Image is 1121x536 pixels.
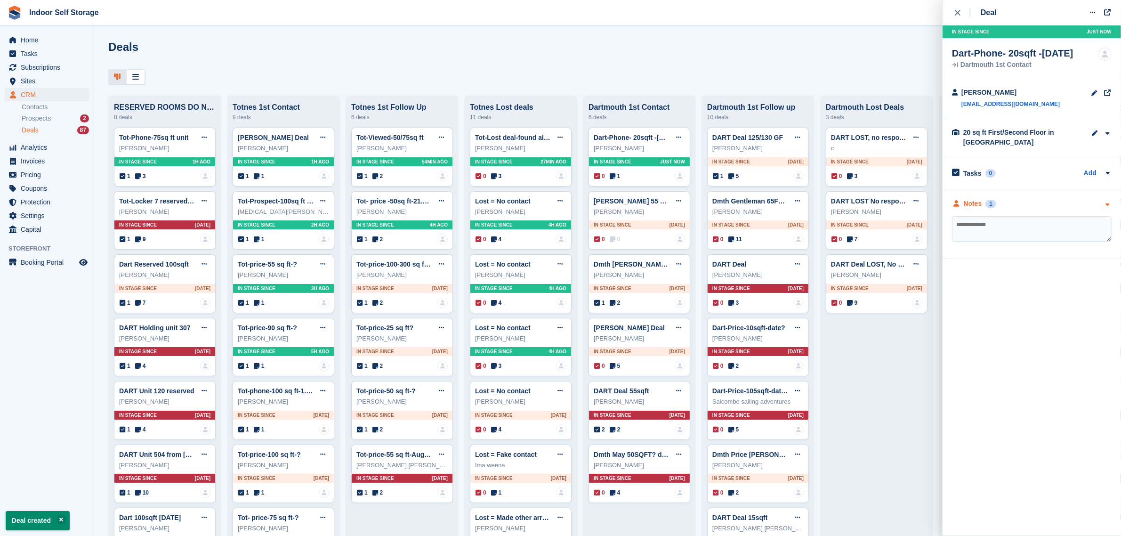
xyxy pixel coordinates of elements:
[356,334,448,343] div: [PERSON_NAME]
[356,285,394,292] span: In stage since
[594,207,685,217] div: [PERSON_NAME]
[119,285,157,292] span: In stage since
[437,424,448,435] img: deal-assignee-blank
[356,270,448,280] div: [PERSON_NAME]
[119,197,221,205] a: Tot-Locker 7 reserved on [DATE]
[119,260,189,268] a: Dart Reserved 100sqft
[788,221,804,228] span: [DATE]
[470,112,572,123] div: 11 deals
[669,285,685,292] span: [DATE]
[21,182,77,195] span: Coupons
[675,298,685,308] a: deal-assignee-blank
[319,298,329,308] img: deal-assignee-blank
[475,285,513,292] span: In stage since
[985,200,996,208] div: 1
[200,424,210,435] a: deal-assignee-blank
[491,299,502,307] span: 4
[712,197,803,205] a: Dmth Gentleman 65FF reveal
[372,235,383,244] span: 2
[5,74,89,88] a: menu
[556,234,566,244] img: deal-assignee-blank
[712,270,804,280] div: [PERSON_NAME]
[21,168,77,181] span: Pricing
[907,285,922,292] span: [DATE]
[238,451,301,458] a: Tot-price-100 sq ft-?
[912,298,922,308] img: deal-assignee-blank
[793,487,804,498] img: deal-assignee-blank
[5,195,89,209] a: menu
[707,112,809,123] div: 10 deals
[476,235,486,244] span: 0
[594,285,631,292] span: In stage since
[357,299,368,307] span: 1
[556,487,566,498] img: deal-assignee-blank
[238,158,275,165] span: In stage since
[728,299,739,307] span: 3
[475,197,531,205] a: Lost = No contact
[675,361,685,371] img: deal-assignee-blank
[78,257,89,268] a: Preview store
[831,158,869,165] span: In stage since
[80,114,89,122] div: 2
[319,487,329,498] img: deal-assignee-blank
[21,223,77,236] span: Capital
[5,168,89,181] a: menu
[594,387,649,395] a: DART Deal 55sqft
[21,154,77,168] span: Invoices
[831,207,922,217] div: [PERSON_NAME]
[675,234,685,244] img: deal-assignee-blank
[1087,28,1112,35] span: Just now
[21,209,77,222] span: Settings
[548,221,566,228] span: 4H AGO
[233,112,334,123] div: 9 deals
[21,88,77,101] span: CRM
[200,234,210,244] img: deal-assignee-blank
[21,74,77,88] span: Sites
[319,234,329,244] a: deal-assignee-blank
[475,260,531,268] a: Lost = No contact
[475,387,531,395] a: Lost = No contact
[475,207,566,217] div: [PERSON_NAME]
[119,270,210,280] div: [PERSON_NAME]
[200,298,210,308] img: deal-assignee-blank
[491,172,502,180] span: 3
[422,158,448,165] span: 54MIN AGO
[319,171,329,181] a: deal-assignee-blank
[675,424,685,435] a: deal-assignee-blank
[437,171,448,181] a: deal-assignee-blank
[351,112,453,123] div: 6 deals
[238,221,275,228] span: In stage since
[437,487,448,498] img: deal-assignee-blank
[793,361,804,371] a: deal-assignee-blank
[1098,48,1112,61] a: deal-assignee-blank
[981,7,997,18] div: Deal
[319,424,329,435] img: deal-assignee-blank
[594,260,685,268] a: Dmth [PERSON_NAME] 80FF
[5,209,89,222] a: menu
[135,299,146,307] span: 7
[475,514,579,521] a: Lost = Made other arrangements.
[238,144,329,153] div: [PERSON_NAME]
[476,172,486,180] span: 0
[793,424,804,435] img: deal-assignee-blank
[195,285,210,292] span: [DATE]
[831,235,842,244] span: 0
[610,235,621,244] span: 0
[233,103,334,112] div: Totnes 1st Contact
[912,171,922,181] img: deal-assignee-blank
[793,171,804,181] a: deal-assignee-blank
[120,172,130,180] span: 1
[1084,168,1097,179] a: Add
[712,514,767,521] a: DART Deal 15sqft
[357,235,368,244] span: 1
[119,134,189,141] a: Tot-Phone-75sq ft unit
[5,33,89,47] a: menu
[712,144,804,153] div: [PERSON_NAME]
[712,158,750,165] span: In stage since
[470,103,572,112] div: Totnes Lost deals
